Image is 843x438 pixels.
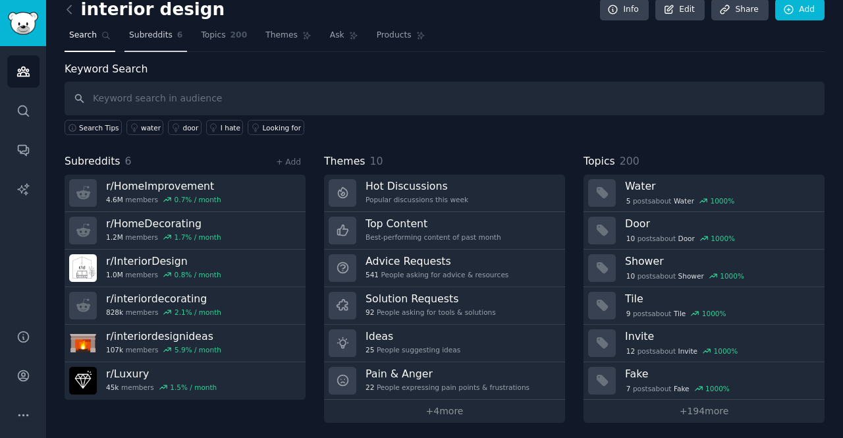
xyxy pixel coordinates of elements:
[106,254,221,268] h3: r/ InteriorDesign
[106,195,221,204] div: members
[206,120,244,135] a: I hate
[674,196,694,205] span: Water
[674,384,690,393] span: Fake
[175,233,221,242] div: 1.7 % / month
[276,157,301,167] a: + Add
[377,30,412,41] span: Products
[625,367,815,381] h3: Fake
[106,329,221,343] h3: r/ interiordesignideas
[705,384,730,393] div: 1000 %
[626,309,631,318] span: 9
[625,195,736,207] div: post s about
[175,195,221,204] div: 0.7 % / month
[129,30,173,41] span: Subreddits
[231,30,248,41] span: 200
[65,175,306,212] a: r/HomeImprovement4.6Mmembers0.7% / month
[124,25,187,52] a: Subreddits6
[625,329,815,343] h3: Invite
[625,345,739,357] div: post s about
[106,308,221,317] div: members
[366,195,468,204] div: Popular discussions this week
[106,345,221,354] div: members
[106,308,123,317] span: 828k
[261,25,316,52] a: Themes
[65,325,306,362] a: r/interiordesignideas107kmembers5.9% / month
[324,287,565,325] a: Solution Requests92People asking for tools & solutions
[710,196,734,205] div: 1000 %
[702,309,726,318] div: 1000 %
[170,383,217,392] div: 1.5 % / month
[674,309,686,318] span: Tile
[65,82,825,115] input: Keyword search in audience
[106,233,221,242] div: members
[65,362,306,400] a: r/Luxury45kmembers1.5% / month
[366,308,496,317] div: People asking for tools & solutions
[325,25,363,52] a: Ask
[584,175,825,212] a: Water5postsaboutWater1000%
[196,25,252,52] a: Topics200
[65,212,306,250] a: r/HomeDecorating1.2Mmembers1.7% / month
[248,120,304,135] a: Looking for
[65,120,122,135] button: Search Tips
[366,329,460,343] h3: Ideas
[584,212,825,250] a: Door10postsaboutDoor1000%
[65,250,306,287] a: r/InteriorDesign1.0Mmembers0.8% / month
[584,153,615,170] span: Topics
[79,123,119,132] span: Search Tips
[366,383,374,392] span: 22
[372,25,430,52] a: Products
[625,308,727,319] div: post s about
[262,123,301,132] div: Looking for
[720,271,744,281] div: 1000 %
[678,346,697,356] span: Invite
[711,234,735,243] div: 1000 %
[65,63,148,75] label: Keyword Search
[584,400,825,423] a: +194more
[106,292,221,306] h3: r/ interiordecorating
[324,325,565,362] a: Ideas25People suggesting ideas
[65,153,121,170] span: Subreddits
[177,30,183,41] span: 6
[324,153,366,170] span: Themes
[106,217,221,231] h3: r/ HomeDecorating
[324,212,565,250] a: Top ContentBest-performing content of past month
[106,345,123,354] span: 107k
[182,123,198,132] div: door
[678,271,704,281] span: Shower
[366,345,460,354] div: People suggesting ideas
[625,292,815,306] h3: Tile
[106,270,221,279] div: members
[175,345,221,354] div: 5.9 % / month
[141,123,161,132] div: water
[201,30,225,41] span: Topics
[625,383,731,395] div: post s about
[106,383,119,392] span: 45k
[625,254,815,268] h3: Shower
[65,287,306,325] a: r/interiordecorating828kmembers2.1% / month
[584,362,825,400] a: Fake7postsaboutFake1000%
[175,308,221,317] div: 2.1 % / month
[69,254,97,282] img: InteriorDesign
[625,217,815,231] h3: Door
[366,270,508,279] div: People asking for advice & resources
[65,25,115,52] a: Search
[366,292,496,306] h3: Solution Requests
[584,287,825,325] a: Tile9postsaboutTile1000%
[584,250,825,287] a: Shower10postsaboutShower1000%
[221,123,240,132] div: I hate
[324,175,565,212] a: Hot DiscussionsPopular discussions this week
[366,345,374,354] span: 25
[714,346,738,356] div: 1000 %
[324,400,565,423] a: +4more
[366,217,501,231] h3: Top Content
[626,271,635,281] span: 10
[8,12,38,35] img: GummySearch logo
[370,155,383,167] span: 10
[106,367,217,381] h3: r/ Luxury
[625,270,746,282] div: post s about
[265,30,298,41] span: Themes
[626,384,631,393] span: 7
[324,362,565,400] a: Pain & Anger22People expressing pain points & frustrations
[625,233,736,244] div: post s about
[126,120,163,135] a: water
